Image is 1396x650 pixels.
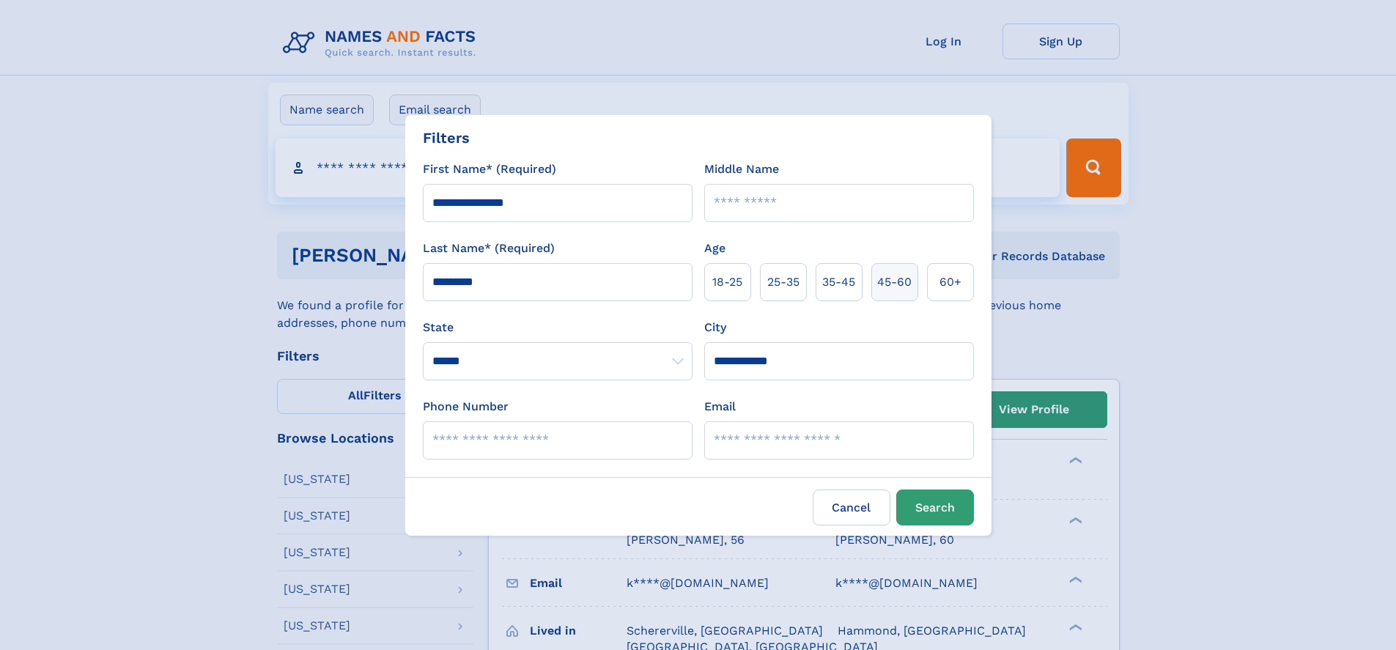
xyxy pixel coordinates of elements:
button: Search [896,490,974,525]
div: Filters [423,127,470,149]
span: 25‑35 [767,273,799,291]
span: 45‑60 [877,273,912,291]
span: 35‑45 [822,273,855,291]
label: Last Name* (Required) [423,240,555,257]
label: Age [704,240,725,257]
span: 60+ [939,273,961,291]
label: Email [704,398,736,416]
label: Phone Number [423,398,509,416]
label: City [704,319,726,336]
label: Middle Name [704,160,779,178]
label: State [423,319,693,336]
span: 18‑25 [712,273,742,291]
label: First Name* (Required) [423,160,556,178]
label: Cancel [813,490,890,525]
